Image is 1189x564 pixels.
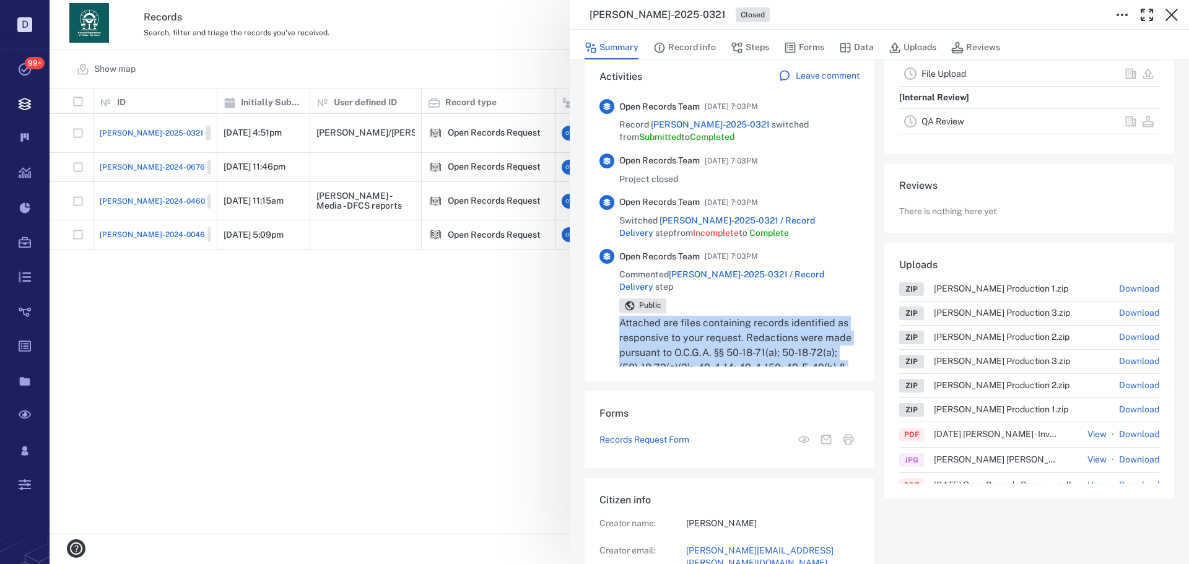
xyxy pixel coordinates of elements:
[1135,2,1159,27] button: Toggle Fullscreen
[619,215,860,239] span: Switched step from to
[934,430,1087,438] span: [DATE] [PERSON_NAME] - Invoice .pdf
[934,357,1101,365] span: [PERSON_NAME] Production 3.zip
[934,455,1087,464] span: [PERSON_NAME] [PERSON_NAME] Text Exchange - Amerigroup - [DATE].jpg
[899,178,1159,193] h6: Reviews
[905,332,918,343] div: ZIP
[599,69,642,84] h6: Activities
[899,87,969,109] p: [Internal Review]
[904,429,919,440] div: PDF
[1119,479,1159,492] a: Download
[705,249,758,264] span: [DATE] 7:03PM
[619,269,824,292] a: [PERSON_NAME]-2025-0321 / Record Delivery
[1119,331,1159,344] a: Download
[905,404,918,415] div: ZIP
[899,134,966,157] p: Record Delivery
[905,284,918,295] div: ZIP
[884,243,1174,508] div: UploadsZIP[PERSON_NAME] Production 1.zipDownloadZIP[PERSON_NAME] Production 3.zipDownloadZIP[PERS...
[905,356,918,367] div: ZIP
[693,228,739,238] span: Incomplete
[686,518,860,530] p: [PERSON_NAME]
[1119,307,1159,319] a: Download
[1119,380,1159,392] a: Download
[590,7,726,22] h3: [PERSON_NAME]-2025-0321
[934,284,1099,293] span: [PERSON_NAME] Production 1.zip
[899,206,996,218] p: There is nothing here yet
[1109,478,1117,493] p: ·
[793,428,815,451] button: View form in the step
[639,132,681,142] span: Submitted
[1119,454,1159,466] a: Download
[653,36,716,59] button: Record info
[651,119,770,129] a: [PERSON_NAME]-2025-0321
[17,17,32,32] p: D
[1119,355,1159,368] a: Download
[619,196,700,209] span: Open Records Team
[705,195,758,210] span: [DATE] 7:03PM
[619,215,815,238] a: [PERSON_NAME]-2025-0321 / Record Delivery
[837,428,860,451] button: Print form
[599,518,686,530] p: Creator name:
[599,434,689,446] a: Records Request Form
[784,36,824,59] button: Forms
[28,9,53,20] span: Help
[904,480,919,491] div: PDF
[599,406,860,421] h6: Forms
[921,116,964,126] a: QA Review
[1109,427,1117,442] p: ·
[705,154,758,168] span: [DATE] 7:03PM
[839,36,874,59] button: Data
[815,428,837,451] button: Mail form
[619,101,700,113] span: Open Records Team
[1087,479,1107,492] button: View
[1119,283,1159,295] a: Download
[951,36,1000,59] button: Reviews
[599,493,860,508] h6: Citizen info
[1119,404,1159,416] a: Download
[934,381,1100,389] span: [PERSON_NAME] Production 2.zip
[585,36,638,59] button: Summary
[778,69,860,84] a: Leave comment
[934,308,1101,317] span: [PERSON_NAME] Production 3.zip
[619,173,678,186] span: Project closed
[619,269,860,293] span: Commented step
[705,99,758,114] span: [DATE] 7:03PM
[738,10,767,20] span: Closed
[1087,454,1107,466] button: View
[619,155,700,167] span: Open Records Team
[585,54,874,391] div: ActivitiesLeave commentOpen Records Team[DATE] 7:03PMRecord [PERSON_NAME]-2025-0321 switched from...
[889,36,936,59] button: Uploads
[884,163,1174,243] div: ReviewsThere is nothing here yet
[1087,428,1107,441] button: View
[25,57,45,69] span: 99+
[619,119,860,143] span: Record switched from to
[1119,428,1159,441] a: Download
[899,258,938,272] h6: Uploads
[905,308,918,319] div: ZIP
[619,316,860,449] p: Attached are files containing records identified as responsive to your request. Redactions were m...
[585,391,874,478] div: FormsRecords Request FormView form in the stepMail formPrint form
[905,380,918,391] div: ZIP
[1056,480,1087,489] span: . pdf
[690,132,734,142] span: Completed
[934,480,1087,489] span: [DATE] Open Records Request to [US_STATE] Department of Human Services
[749,228,789,238] span: Complete
[905,454,918,466] div: JPG
[637,300,664,311] span: Public
[731,36,769,59] button: Steps
[619,251,700,263] span: Open Records Team
[934,332,1100,341] span: [PERSON_NAME] Production 2.zip
[1159,2,1184,27] button: Close
[1109,453,1117,467] p: ·
[1110,2,1135,27] button: Toggle to Edit Boxes
[921,69,966,79] a: File Upload
[796,70,860,82] p: Leave comment
[934,405,1099,414] span: [PERSON_NAME] Production 1.zip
